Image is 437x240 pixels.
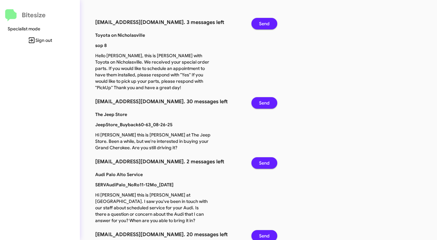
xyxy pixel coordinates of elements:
p: Hi [PERSON_NAME] this is [PERSON_NAME] at The Jeep Store. Been a while, but we're interested in b... [90,132,215,151]
p: Hi [PERSON_NAME] this is [PERSON_NAME] at [GEOGRAPHIC_DATA]. I saw you've been in touch with our ... [90,192,215,224]
b: sop 8 [95,43,107,48]
b: Toyota on Nicholasville [95,32,145,38]
h3: [EMAIL_ADDRESS][DOMAIN_NAME]. 30 messages left [95,97,242,106]
p: Hello [PERSON_NAME], this is [PERSON_NAME] with Toyota on Nicholasville. We received your special... [90,52,215,91]
b: The Jeep Store [95,112,127,117]
h3: [EMAIL_ADDRESS][DOMAIN_NAME]. 2 messages left [95,157,242,166]
span: Send [259,157,270,169]
a: Bitesize [5,9,46,21]
span: Send [259,97,270,109]
h3: [EMAIL_ADDRESS][DOMAIN_NAME]. 3 messages left [95,18,242,27]
b: SERVAudiPalo_NoRo11-12Mo_[DATE] [95,182,173,188]
button: Send [251,157,277,169]
span: Send [259,18,270,29]
button: Send [251,97,277,109]
b: Audi Palo Alto Service [95,172,143,177]
button: Send [251,18,277,29]
h3: [EMAIL_ADDRESS][DOMAIN_NAME]. 20 messages left [95,230,242,239]
span: Sign out [5,35,75,46]
b: JeepStore_Buyback60-63_08-26-25 [95,122,172,128]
